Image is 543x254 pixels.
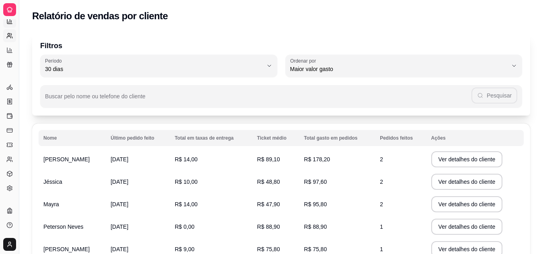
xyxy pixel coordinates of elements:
button: Ver detalhes do cliente [431,219,503,235]
span: R$ 14,00 [175,201,198,207]
span: [DATE] [111,179,128,185]
button: Ver detalhes do cliente [431,196,503,212]
span: 1 [380,246,383,252]
span: R$ 89,10 [257,156,280,163]
span: [DATE] [111,246,128,252]
span: Jéssica [43,179,62,185]
th: Último pedido feito [106,130,170,146]
span: 2 [380,201,383,207]
th: Nome [39,130,106,146]
span: R$ 88,90 [304,224,327,230]
span: R$ 47,90 [257,201,280,207]
p: Filtros [40,40,522,51]
th: Ações [426,130,524,146]
span: 2 [380,179,383,185]
h2: Relatório de vendas por cliente [32,10,168,22]
span: 1 [380,224,383,230]
span: [PERSON_NAME] [43,246,90,252]
input: Buscar pelo nome ou telefone do cliente [45,96,471,104]
span: [DATE] [111,224,128,230]
span: [DATE] [111,156,128,163]
span: R$ 0,00 [175,224,195,230]
span: R$ 14,00 [175,156,198,163]
span: 30 dias [45,65,263,73]
span: R$ 97,60 [304,179,327,185]
span: R$ 10,00 [175,179,198,185]
span: R$ 88,90 [257,224,280,230]
button: Ver detalhes do cliente [431,174,503,190]
span: Maior valor gasto [290,65,508,73]
span: R$ 9,00 [175,246,195,252]
span: R$ 48,80 [257,179,280,185]
span: [PERSON_NAME] [43,156,90,163]
th: Ticket médio [252,130,299,146]
span: Mayra [43,201,59,207]
span: 2 [380,156,383,163]
span: R$ 178,20 [304,156,330,163]
th: Pedidos feitos [375,130,426,146]
span: R$ 75,80 [304,246,327,252]
label: Ordenar por [290,57,319,64]
button: Período30 dias [40,55,277,77]
th: Total gasto em pedidos [299,130,375,146]
th: Total em taxas de entrega [170,130,252,146]
span: [DATE] [111,201,128,207]
label: Período [45,57,64,64]
span: R$ 75,80 [257,246,280,252]
button: Ver detalhes do cliente [431,151,503,167]
span: Peterson Neves [43,224,84,230]
span: R$ 95,80 [304,201,327,207]
button: Ordenar porMaior valor gasto [285,55,523,77]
